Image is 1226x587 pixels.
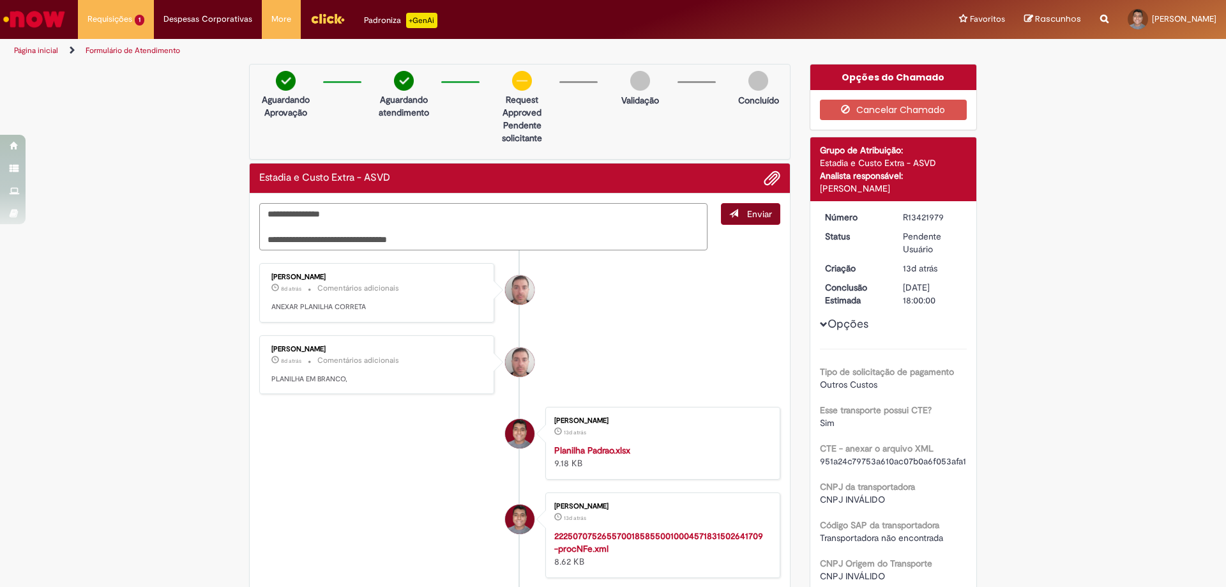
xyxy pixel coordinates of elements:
div: R13421979 [903,211,962,224]
p: Aguardando Aprovação [255,93,317,119]
span: Requisições [87,13,132,26]
div: Analista responsável: [820,169,967,182]
b: CTE - anexar o arquivo XML [820,443,934,454]
div: Luiz Carlos Barsotti Filho [505,275,534,305]
img: img-circle-grey.png [630,71,650,91]
span: CNPJ INVÁLIDO [820,570,885,582]
p: PLANILHA EM BRANCO, [271,374,484,385]
p: Concluído [738,94,779,107]
span: 1 [135,15,144,26]
div: Grupo de Atribuição: [820,144,967,156]
a: Página inicial [14,45,58,56]
div: Pendente Usuário [903,230,962,255]
span: Sim [820,417,835,429]
div: [PERSON_NAME] [271,273,484,281]
div: Thiago Soares Borges Da Silva [505,505,534,534]
div: Padroniza [364,13,437,28]
small: Comentários adicionais [317,355,399,366]
div: 9.18 KB [554,444,767,469]
dt: Status [815,230,894,243]
img: circle-minus.png [512,71,532,91]
span: Transportadora não encontrada [820,532,943,544]
img: img-circle-grey.png [748,71,768,91]
div: [PERSON_NAME] [271,346,484,353]
p: Aguardando atendimento [373,93,435,119]
small: Comentários adicionais [317,283,399,294]
p: Pendente solicitante [491,119,553,144]
ul: Trilhas de página [10,39,808,63]
a: Planilha Padrao.xlsx [554,445,630,456]
dt: Criação [815,262,894,275]
div: Opções do Chamado [810,65,977,90]
span: 8d atrás [281,285,301,293]
button: Cancelar Chamado [820,100,967,120]
span: Enviar [747,208,772,220]
a: 22250707526557001858550010004571831502641709-procNFe.xml [554,530,763,554]
h2: Estadia e Custo Extra - ASVD Histórico de tíquete [259,172,390,184]
p: +GenAi [406,13,437,28]
b: Código SAP da transportadora [820,519,939,531]
a: Formulário de Atendimento [86,45,180,56]
p: Validação [621,94,659,107]
button: Adicionar anexos [764,170,780,187]
div: 15/08/2025 18:00:41 [903,262,962,275]
time: 15/08/2025 18:00:37 [564,429,586,436]
b: Esse transporte possui CTE? [820,404,932,416]
button: Enviar [721,203,780,225]
span: Despesas Corporativas [163,13,252,26]
p: ANEXAR PLANILHA CORRETA [271,302,484,312]
div: Estadia e Custo Extra - ASVD [820,156,967,169]
div: [PERSON_NAME] [820,182,967,195]
div: [PERSON_NAME] [554,503,767,510]
span: Outros Custos [820,379,877,390]
span: More [271,13,291,26]
textarea: Digite sua mensagem aqui... [259,203,708,250]
dt: Número [815,211,894,224]
b: Tipo de solicitação de pagamento [820,366,954,377]
span: Rascunhos [1035,13,1081,25]
span: [PERSON_NAME] [1152,13,1216,24]
span: 13d atrás [564,514,586,522]
img: click_logo_yellow_360x200.png [310,9,345,28]
div: Luiz Carlos Barsotti Filho [505,347,534,377]
a: Rascunhos [1024,13,1081,26]
span: 951a24c79753a610ac07b0a6f053afa1 [820,455,966,467]
time: 21/08/2025 11:11:26 [281,357,301,365]
div: [DATE] 18:00:00 [903,281,962,307]
img: check-circle-green.png [276,71,296,91]
img: ServiceNow [1,6,67,32]
img: check-circle-green.png [394,71,414,91]
p: request approved [491,93,553,119]
span: Favoritos [970,13,1005,26]
time: 21/08/2025 11:12:02 [281,285,301,293]
span: CNPJ INVÁLIDO [820,494,885,505]
div: Thiago Soares Borges Da Silva [505,419,534,448]
span: 8d atrás [281,357,301,365]
b: CNPJ Origem do Transporte [820,558,932,569]
dt: Conclusão Estimada [815,281,894,307]
div: 8.62 KB [554,530,767,568]
span: 13d atrás [903,263,937,274]
time: 15/08/2025 18:00:41 [903,263,937,274]
time: 15/08/2025 17:59:41 [564,514,586,522]
b: CNPJ da transportadora [820,481,915,492]
div: [PERSON_NAME] [554,417,767,425]
span: 13d atrás [564,429,586,436]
